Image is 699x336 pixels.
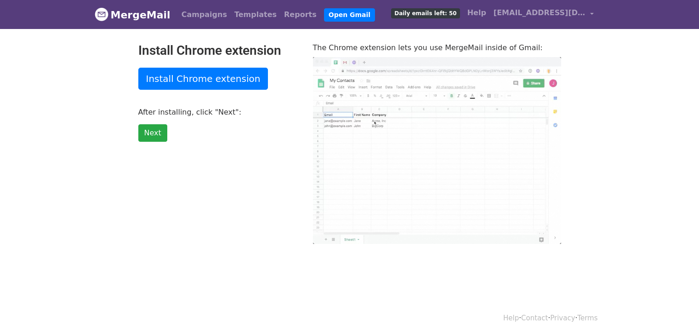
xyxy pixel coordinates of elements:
[313,43,561,52] p: The Chrome extension lets you use MergeMail inside of Gmail:
[550,314,575,322] a: Privacy
[490,4,597,25] a: [EMAIL_ADDRESS][DOMAIN_NAME]
[494,7,585,18] span: [EMAIL_ADDRESS][DOMAIN_NAME]
[521,314,548,322] a: Contact
[231,6,280,24] a: Templates
[324,8,375,22] a: Open Gmail
[95,5,170,24] a: MergeMail
[138,124,167,142] a: Next
[95,7,108,21] img: MergeMail logo
[391,8,460,18] span: Daily emails left: 50
[138,43,299,58] h2: Install Chrome extension
[577,314,597,322] a: Terms
[178,6,231,24] a: Campaigns
[280,6,320,24] a: Reports
[138,68,268,90] a: Install Chrome extension
[387,4,463,22] a: Daily emails left: 50
[464,4,490,22] a: Help
[138,107,299,117] p: After installing, click "Next":
[503,314,519,322] a: Help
